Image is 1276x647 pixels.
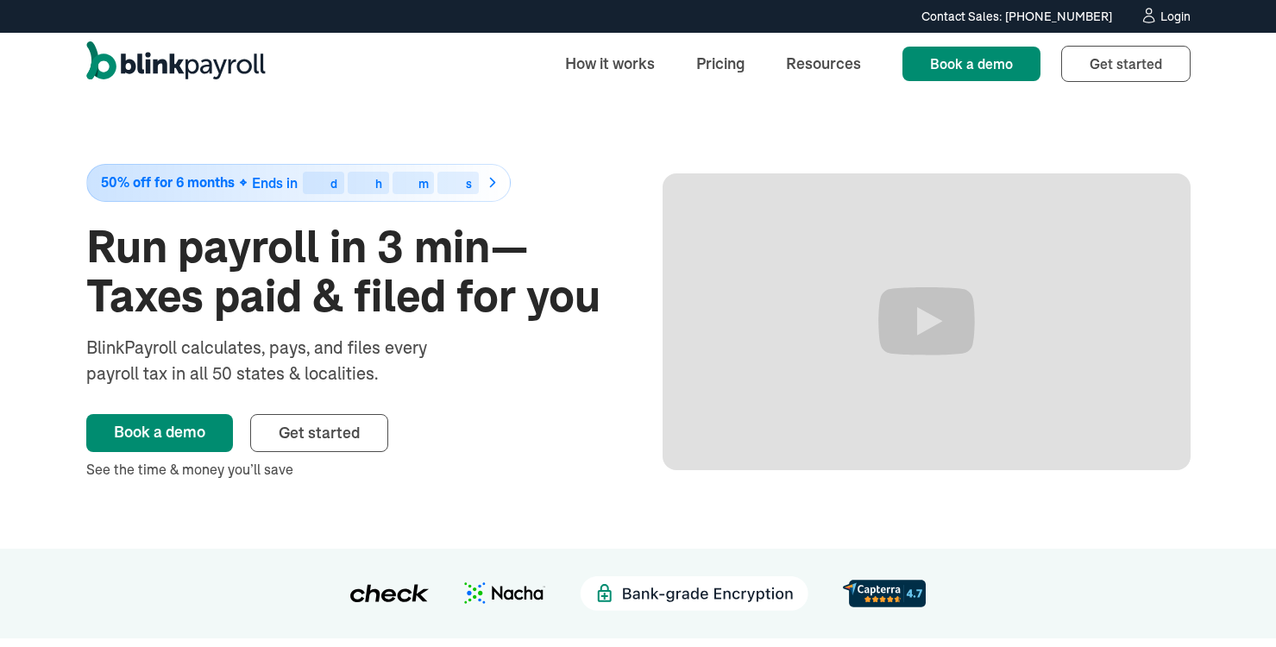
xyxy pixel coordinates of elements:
span: 50% off for 6 months [101,175,235,190]
img: d56c0860-961d-46a8-819e-eda1494028f8.svg [843,580,926,606]
span: Book a demo [930,55,1013,72]
div: m [418,178,429,190]
a: Book a demo [86,414,233,452]
div: s [466,178,472,190]
span: Get started [279,423,360,443]
a: Get started [250,414,388,452]
iframe: Run Payroll in 3 min with BlinkPayroll [663,173,1191,470]
a: Resources [772,45,875,82]
div: See the time & money you’ll save [86,459,614,480]
a: Get started [1061,46,1191,82]
h1: Run payroll in 3 min—Taxes paid & filed for you [86,223,614,321]
span: Ends in [252,174,298,192]
a: Login [1140,7,1191,26]
div: Login [1160,10,1191,22]
a: home [86,41,266,86]
a: How it works [551,45,669,82]
a: Pricing [682,45,758,82]
a: Book a demo [902,47,1040,81]
div: d [330,178,337,190]
a: 50% off for 6 monthsEnds indhms [86,164,614,202]
div: h [375,178,382,190]
span: Get started [1090,55,1162,72]
div: Contact Sales: [PHONE_NUMBER] [921,8,1112,26]
div: BlinkPayroll calculates, pays, and files every payroll tax in all 50 states & localities. [86,335,473,386]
